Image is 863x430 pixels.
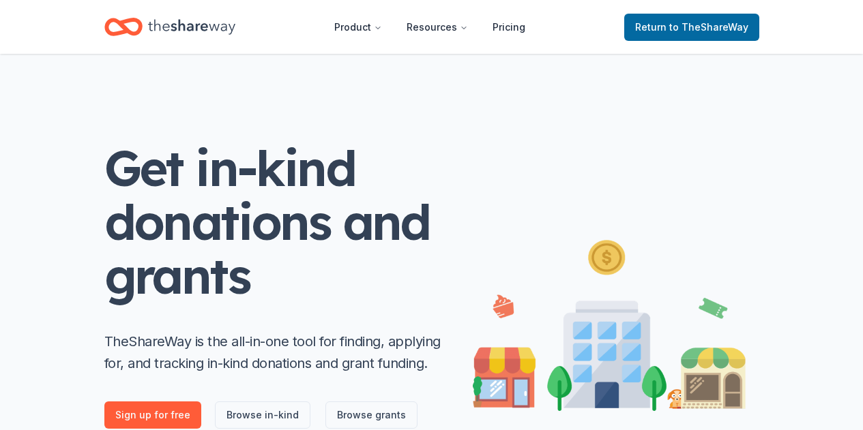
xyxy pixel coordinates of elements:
img: Illustration for landing page [473,234,746,411]
h1: Get in-kind donations and grants [104,141,445,303]
nav: Main [323,11,536,43]
a: Returnto TheShareWay [624,14,759,41]
span: to TheShareWay [669,21,748,33]
button: Resources [396,14,479,41]
a: Sign up for free [104,401,201,429]
button: Product [323,14,393,41]
span: Return [635,19,748,35]
p: TheShareWay is the all-in-one tool for finding, applying for, and tracking in-kind donations and ... [104,331,445,374]
a: Browse in-kind [215,401,310,429]
a: Browse grants [325,401,418,429]
a: Home [104,11,235,43]
a: Pricing [482,14,536,41]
